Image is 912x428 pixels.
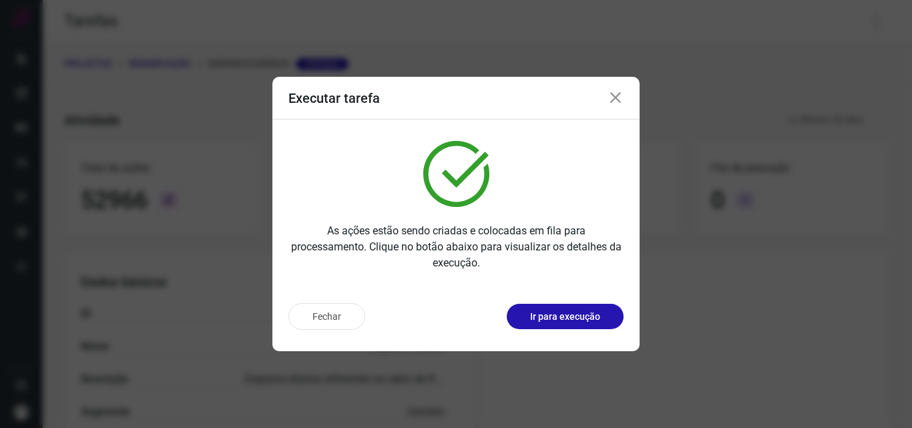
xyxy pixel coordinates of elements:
button: Fechar [288,303,365,330]
p: Ir para execução [530,310,600,324]
h3: Executar tarefa [288,90,380,106]
p: As ações estão sendo criadas e colocadas em fila para processamento. Clique no botão abaixo para ... [288,223,624,271]
button: Ir para execução [507,304,624,329]
img: verified.svg [423,141,489,207]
